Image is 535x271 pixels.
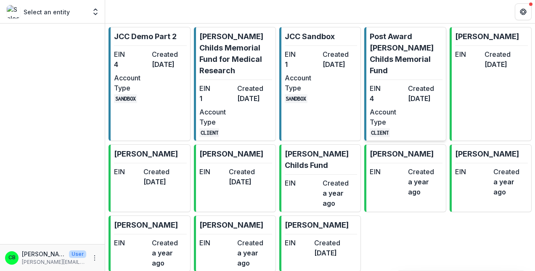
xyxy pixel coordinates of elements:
[285,178,319,188] dt: EIN
[493,167,528,177] dt: Created
[455,49,481,59] dt: EIN
[199,93,234,104] dd: 1
[408,167,442,177] dt: Created
[90,3,101,20] button: Open entity switcher
[285,31,335,42] p: JCC Sandbox
[229,177,255,187] dd: [DATE]
[364,27,446,141] a: Post Award [PERSON_NAME] Childs Memorial FundEIN4Created[DATE]Account TypeCLIENT
[408,177,442,197] dd: a year ago
[114,49,148,59] dt: EIN
[114,148,178,159] p: [PERSON_NAME]
[114,59,148,69] dd: 4
[114,238,148,248] dt: EIN
[515,3,532,20] button: Get Help
[370,128,390,137] code: CLIENT
[22,258,86,266] p: [PERSON_NAME][EMAIL_ADDRESS][PERSON_NAME][DOMAIN_NAME]
[279,144,361,212] a: [PERSON_NAME] Childs FundEINCreateda year ago
[114,73,148,93] dt: Account Type
[199,238,234,248] dt: EIN
[24,8,70,16] p: Select an entity
[323,59,357,69] dd: [DATE]
[285,238,311,248] dt: EIN
[493,177,528,197] dd: a year ago
[237,83,272,93] dt: Created
[114,31,177,42] p: JCC Demo Part 2
[314,248,340,258] dd: [DATE]
[285,94,308,103] code: SANDBOX
[194,144,276,212] a: [PERSON_NAME]EINCreated[DATE]
[370,93,404,104] dd: 4
[114,94,137,103] code: SANDBOX
[199,148,263,159] p: [PERSON_NAME]
[285,219,349,231] p: [PERSON_NAME]
[285,49,319,59] dt: EIN
[285,59,319,69] dd: 1
[237,93,272,104] dd: [DATE]
[370,31,442,76] p: Post Award [PERSON_NAME] Childs Memorial Fund
[485,49,511,59] dt: Created
[69,250,86,258] p: User
[237,238,272,248] dt: Created
[8,255,16,260] div: Christina Bruno
[323,49,357,59] dt: Created
[152,49,186,59] dt: Created
[199,167,225,177] dt: EIN
[450,27,532,141] a: [PERSON_NAME]EINCreated[DATE]
[22,250,66,258] p: [PERSON_NAME]
[199,107,234,127] dt: Account Type
[90,253,100,263] button: More
[408,83,442,93] dt: Created
[7,5,20,19] img: Select an entity
[143,167,170,177] dt: Created
[285,148,358,171] p: [PERSON_NAME] Childs Fund
[237,248,272,268] dd: a year ago
[450,144,532,212] a: [PERSON_NAME]EINCreateda year ago
[364,144,446,212] a: [PERSON_NAME]EINCreateda year ago
[323,188,357,208] dd: a year ago
[152,248,186,268] dd: a year ago
[455,31,519,42] p: [PERSON_NAME]
[408,93,442,104] dd: [DATE]
[323,178,357,188] dt: Created
[279,27,361,141] a: JCC SandboxEIN1Created[DATE]Account TypeSANDBOX
[109,27,191,141] a: JCC Demo Part 2EIN4Created[DATE]Account TypeSANDBOX
[370,148,434,159] p: [PERSON_NAME]
[152,59,186,69] dd: [DATE]
[370,167,404,177] dt: EIN
[114,167,140,177] dt: EIN
[455,167,490,177] dt: EIN
[370,83,404,93] dt: EIN
[114,219,178,231] p: [PERSON_NAME]
[199,83,234,93] dt: EIN
[229,167,255,177] dt: Created
[143,177,170,187] dd: [DATE]
[485,59,511,69] dd: [DATE]
[199,219,263,231] p: [PERSON_NAME]
[314,238,340,248] dt: Created
[455,148,519,159] p: [PERSON_NAME]
[199,128,220,137] code: CLIENT
[109,144,191,212] a: [PERSON_NAME]EINCreated[DATE]
[285,73,319,93] dt: Account Type
[370,107,404,127] dt: Account Type
[152,238,186,248] dt: Created
[199,31,272,76] p: [PERSON_NAME] Childs Memorial Fund for Medical Research
[194,27,276,141] a: [PERSON_NAME] Childs Memorial Fund for Medical ResearchEIN1Created[DATE]Account TypeCLIENT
